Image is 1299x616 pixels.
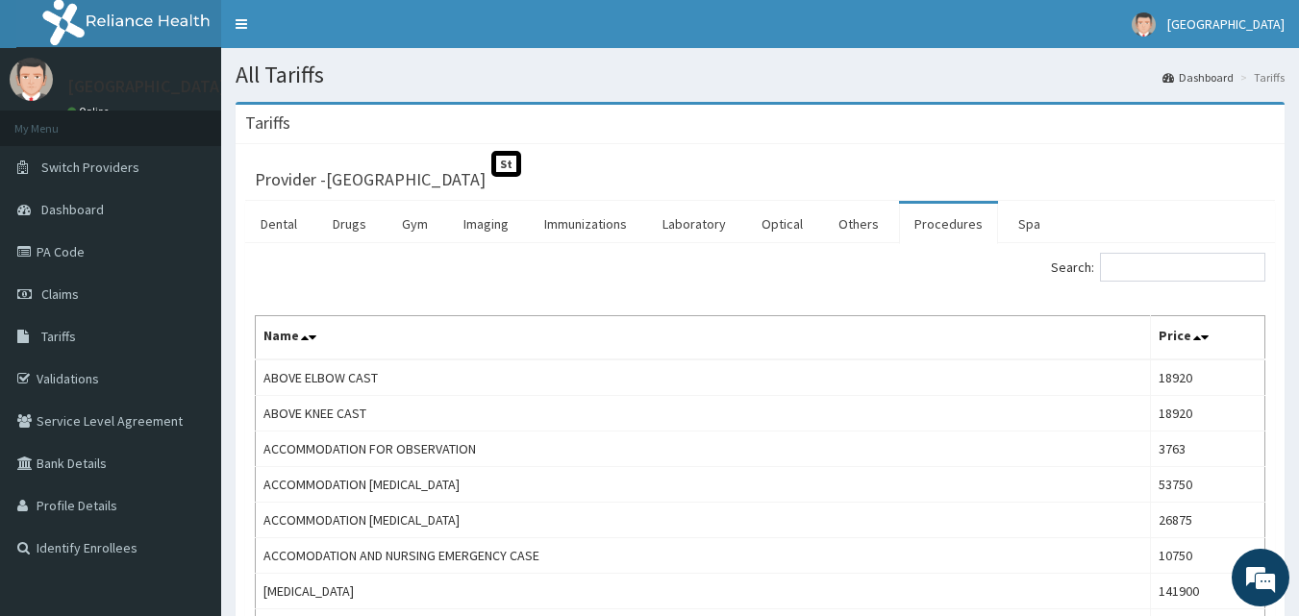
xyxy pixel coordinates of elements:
td: ACCOMMODATION [MEDICAL_DATA] [256,467,1151,503]
td: [MEDICAL_DATA] [256,574,1151,609]
td: ACCOMMODATION [MEDICAL_DATA] [256,503,1151,538]
td: ACCOMODATION AND NURSING EMERGENCY CASE [256,538,1151,574]
a: Procedures [899,204,998,244]
a: Dental [245,204,312,244]
td: 26875 [1150,503,1264,538]
span: Dashboard [41,201,104,218]
a: Online [67,105,113,118]
a: Dashboard [1162,69,1234,86]
label: Search: [1051,253,1265,282]
td: 3763 [1150,431,1264,467]
li: Tariffs [1236,69,1285,86]
a: Drugs [317,204,382,244]
h3: Tariffs [245,114,290,132]
td: 53750 [1150,467,1264,503]
td: 141900 [1150,574,1264,609]
a: Imaging [448,204,524,244]
a: Others [823,204,894,244]
span: Claims [41,285,79,303]
a: Laboratory [647,204,741,244]
span: St [491,151,521,177]
th: Price [1150,316,1264,360]
span: Tariffs [41,328,76,345]
img: User Image [1132,12,1156,37]
td: ABOVE ELBOW CAST [256,359,1151,396]
td: 18920 [1150,396,1264,431]
a: Spa [1003,204,1056,244]
td: ACCOMMODATION FOR OBSERVATION [256,431,1151,467]
td: 18920 [1150,359,1264,396]
td: ABOVE KNEE CAST [256,396,1151,431]
h3: Provider - [GEOGRAPHIC_DATA] [255,171,486,188]
a: Immunizations [529,204,642,244]
a: Gym [387,204,443,244]
input: Search: [1100,253,1265,282]
td: 10750 [1150,538,1264,574]
img: User Image [10,58,53,101]
th: Name [256,316,1151,360]
span: Switch Providers [41,159,139,176]
span: [GEOGRAPHIC_DATA] [1167,15,1285,33]
h1: All Tariffs [236,62,1285,87]
p: [GEOGRAPHIC_DATA] [67,78,226,95]
a: Optical [746,204,818,244]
